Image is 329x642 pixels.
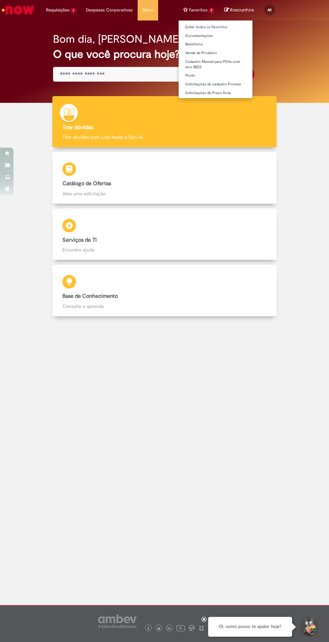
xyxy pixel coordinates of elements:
a: Exibir todos os Favoritos [179,24,253,31]
img: logo_footer_twitter.png [157,627,160,630]
ul: Favoritos [178,20,253,98]
h2: O que você procura hoje? [53,48,276,60]
span: 1 [71,8,76,13]
img: logo_footer_youtube.png [176,624,185,632]
b: Serviços de TI [62,237,97,243]
a: No momento, sua lista de rascunhos tem 0 Itens [224,7,254,13]
img: logo_footer_naosei.png [198,625,204,631]
div: Oi, como posso te ajudar hoje? [208,617,292,637]
b: Base de Conhecimento [62,293,118,299]
a: Tirar dúvidas Tirar dúvidas com Lupi Assist e Gen Ai [35,96,294,148]
a: Catálogo de Ofertas Abra uma solicitação [35,152,294,204]
button: Iniciar Conversa de Suporte [299,617,319,637]
p: Consulte e aprenda [62,303,267,310]
a: Ponto [179,72,253,79]
a: Documentações [179,32,253,40]
span: More [143,7,153,13]
a: Solicitações de cadastro Promax [179,81,253,88]
a: Solicitações de Prazo Rota [179,89,253,97]
img: ServiceNow [1,3,35,17]
img: logo_footer_ambev_rotulo_gray.png [98,614,137,628]
p: Abra uma solicitação [62,190,267,197]
img: logo_footer_facebook.png [147,627,150,630]
b: Catálogo de Ofertas [62,180,111,187]
span: AR [268,8,272,12]
a: Cadastro Manual para PDVs com erro BEES [179,58,253,71]
a: Serviços de TI Encontre ajuda [35,209,294,260]
p: Encontre ajuda [62,246,267,253]
p: Tirar dúvidas com Lupi Assist e Gen Ai [62,134,267,141]
img: logo_footer_linkedin.png [168,627,171,631]
a: Benefícios [179,41,253,48]
h2: Bom dia, [PERSON_NAME] [53,33,182,45]
span: Requisições [46,7,69,13]
span: 7 [209,8,215,13]
span: Rascunhos [230,7,254,13]
img: logo_footer_workplace.png [189,625,195,631]
a: Venda de Produtos [179,49,253,57]
a: Base de Conhecimento Consulte e aprenda [35,265,294,316]
span: Despesas Corporativas [86,7,133,13]
span: Favoritos [189,7,207,13]
b: Tirar dúvidas [62,124,93,131]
